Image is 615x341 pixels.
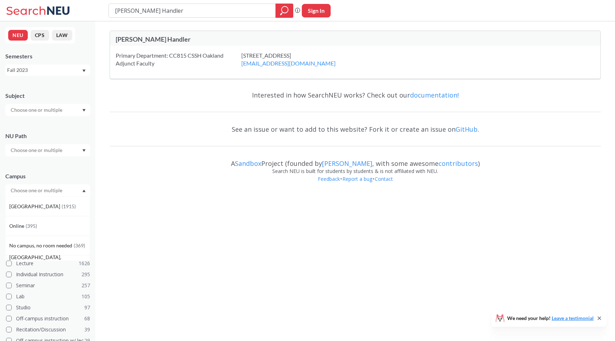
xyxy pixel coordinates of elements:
label: Individual Instruction [6,270,90,279]
input: Class, professor, course number, "phrase" [114,5,270,17]
a: GitHub [456,125,478,133]
div: Semesters [5,52,90,60]
div: Subject [5,92,90,100]
label: Lab [6,292,90,301]
span: We need your help! [507,316,594,321]
div: NU Path [5,132,90,140]
label: Off-campus instruction [6,314,90,323]
svg: Dropdown arrow [82,189,86,192]
div: See an issue or want to add to this website? Fork it or create an issue on . [110,119,601,140]
a: Contact [374,175,393,182]
div: Dropdown arrow [5,144,90,156]
span: ( 1915 ) [62,203,76,209]
div: Fall 2023Dropdown arrow [5,64,90,76]
div: • • [110,175,601,194]
button: Sign In [302,4,331,17]
input: Choose one or multiple [7,106,67,114]
div: Campus [5,172,90,180]
span: 39 [84,326,90,334]
a: Leave a testimonial [552,315,594,321]
span: [GEOGRAPHIC_DATA], [GEOGRAPHIC_DATA] [9,253,90,269]
div: [PERSON_NAME] Handler [116,35,355,43]
div: Dropdown arrow[GEOGRAPHIC_DATA](1915)Online(395)No campus, no room needed(369)[GEOGRAPHIC_DATA], ... [5,184,90,196]
span: No campus, no room needed [9,242,74,250]
span: 257 [82,282,90,289]
div: Dropdown arrow [5,104,90,116]
button: LAW [52,30,72,41]
svg: magnifying glass [280,6,289,16]
span: Online [9,222,26,230]
svg: Dropdown arrow [82,69,86,72]
div: Search NEU is built for students by students & is not affiliated with NEU. [110,167,601,175]
a: Report a bug [342,175,373,182]
a: [PERSON_NAME] [322,159,372,168]
div: Primary Department: CC815 CSSH Oakland Adjunct Faculty [116,52,241,67]
span: ( 395 ) [26,223,37,229]
div: Interested in how SearchNEU works? Check out our [110,85,601,105]
label: Lecture [6,259,90,268]
svg: Dropdown arrow [82,149,86,152]
span: 97 [84,304,90,311]
div: [STREET_ADDRESS] [241,52,353,67]
span: 1626 [79,259,90,267]
a: Feedback [317,175,340,182]
label: Seminar [6,281,90,290]
span: [GEOGRAPHIC_DATA] [9,203,62,210]
button: NEU [8,30,28,41]
a: Sandbox [235,159,261,168]
a: documentation! [410,91,459,99]
label: Studio [6,303,90,312]
input: Choose one or multiple [7,146,67,154]
div: Fall 2023 [7,66,82,74]
svg: Dropdown arrow [82,109,86,112]
input: Choose one or multiple [7,186,67,195]
label: Recitation/Discussion [6,325,90,334]
span: 295 [82,271,90,278]
button: CPS [31,30,49,41]
span: 68 [84,315,90,322]
span: 105 [82,293,90,300]
a: contributors [438,159,478,168]
span: ( 369 ) [74,242,85,248]
div: magnifying glass [275,4,293,18]
div: A Project (founded by , with some awesome ) [110,153,601,167]
a: [EMAIL_ADDRESS][DOMAIN_NAME] [241,60,336,67]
